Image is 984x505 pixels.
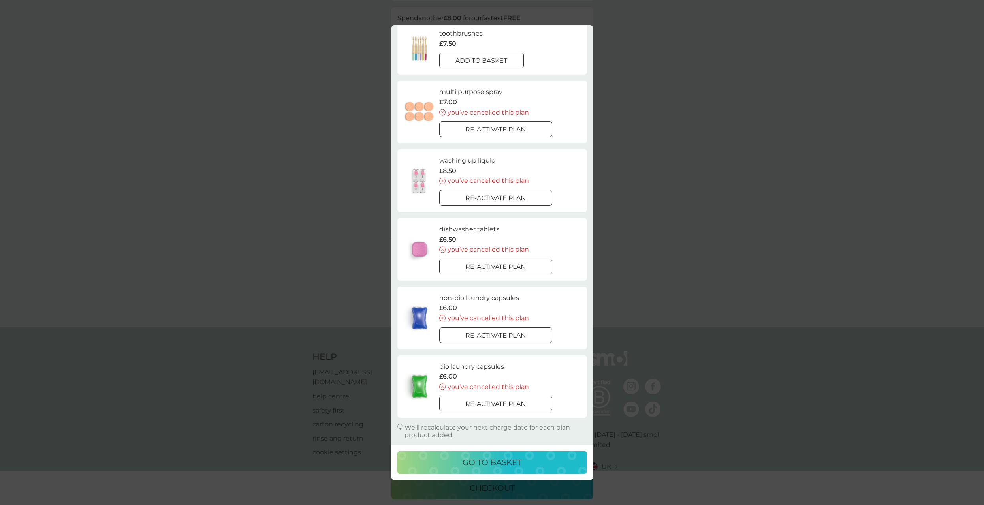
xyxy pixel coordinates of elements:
p: Re-activate plan [465,125,526,135]
p: multi purpose spray [439,87,502,98]
p: Re-activate plan [465,193,526,204]
button: go to basket [397,451,587,474]
p: dishwasher tablets [439,225,499,235]
button: Re-activate plan [439,327,552,343]
p: toothbrushes [439,29,483,39]
p: you’ve cancelled this plan [448,313,529,323]
p: £6.50 [439,235,456,245]
p: We’ll recalculate your next charge date for each plan product added. [405,424,587,439]
p: Re-activate plan [465,399,526,409]
p: Re-activate plan [465,262,526,272]
p: you’ve cancelled this plan [448,107,529,118]
p: £8.50 [439,166,456,176]
button: Re-activate plan [439,122,552,137]
button: add to basket [439,53,524,69]
p: you’ve cancelled this plan [448,245,529,255]
p: you’ve cancelled this plan [448,382,529,392]
p: £7.00 [439,98,457,108]
p: go to basket [463,456,521,469]
p: washing up liquid [439,156,496,166]
p: £6.00 [439,372,457,382]
button: Re-activate plan [439,190,552,206]
button: Re-activate plan [439,259,552,274]
p: non-bio laundry capsules [439,293,519,303]
p: Re-activate plan [465,330,526,341]
p: you’ve cancelled this plan [448,176,529,186]
p: £6.00 [439,303,457,314]
p: add to basket [455,56,507,66]
p: £7.50 [439,39,456,49]
p: bio laundry capsules [439,362,504,372]
button: Re-activate plan [439,396,552,412]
